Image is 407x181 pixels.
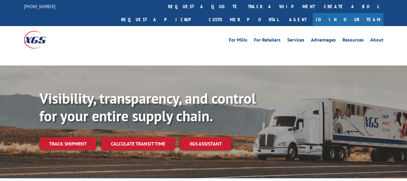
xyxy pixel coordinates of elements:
b: Visibility, transparency, and control for your entire supply chain. [39,89,256,125]
a: Calculate transit time [101,137,175,150]
a: Request a pickup [117,13,204,26]
a: Customer Portal [204,13,283,26]
a: XGS ASSISTANT [180,137,232,150]
a: Advantages [311,38,336,44]
a: Join Our Team [313,13,383,26]
a: For Retailers [254,38,281,44]
a: Resources [342,38,364,44]
a: Track shipment [39,137,96,150]
a: Agent [283,13,313,26]
a: Services [287,38,304,44]
a: About [370,38,383,44]
a: [PHONE_NUMBER] [24,3,55,9]
a: For Mills [229,38,247,44]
